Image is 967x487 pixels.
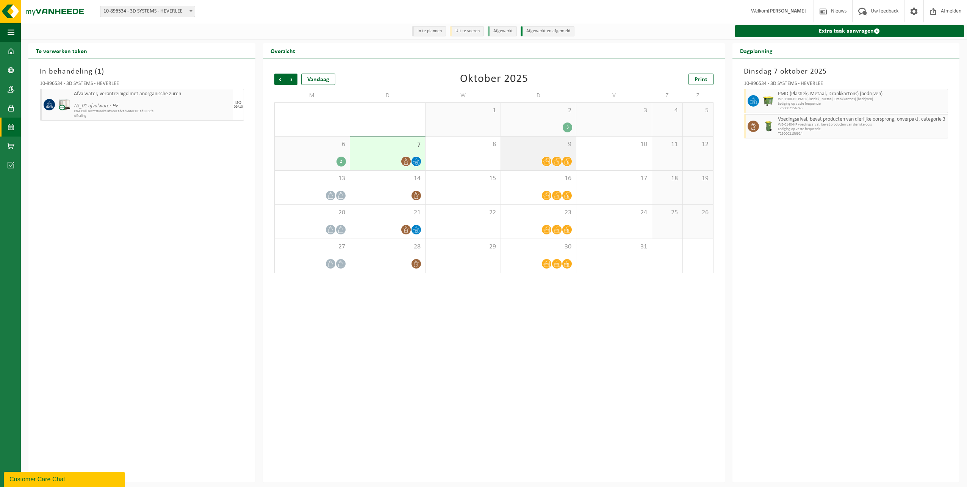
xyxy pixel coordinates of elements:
span: Vorige [274,74,286,85]
span: Print [695,77,707,83]
span: 6 [279,140,346,149]
span: 31 [580,243,648,251]
span: 17 [580,174,648,183]
td: V [576,89,652,102]
span: 9 [505,140,572,149]
span: Voedingsafval, bevat producten van dierlijke oorsprong, onverpakt, categorie 3 [778,116,946,123]
img: WB-1100-HPE-GN-50 [763,95,774,107]
td: M [274,89,350,102]
div: 2 [336,157,346,167]
h2: Dagplanning [732,43,780,58]
h2: Overzicht [263,43,303,58]
div: 09/10 [234,105,243,109]
span: Afvalwater, verontreinigd met anorganische zuren [74,91,231,97]
a: Print [688,74,714,85]
span: 4 [656,107,679,115]
h3: In behandeling ( ) [40,66,244,77]
span: T250002156924 [778,132,946,136]
div: 10-896534 - 3D SYSTEMS - HEVERLEE [40,81,244,89]
span: 10 [580,140,648,149]
td: Z [683,89,714,102]
h2: Te verwerken taken [28,43,95,58]
span: 20 [279,209,346,217]
span: 18 [656,174,679,183]
span: 27 [279,243,346,251]
li: Uit te voeren [450,26,484,36]
span: 14 [354,174,421,183]
span: 19 [687,174,709,183]
span: 12 [687,140,709,149]
span: 28 [354,243,421,251]
iframe: chat widget [4,470,127,487]
span: 22 [429,209,497,217]
li: In te plannen [412,26,446,36]
span: 1 [97,68,102,75]
span: 21 [354,209,421,217]
img: WB-0140-HPE-GN-50 [763,121,774,132]
span: Lediging op vaste frequentie [778,102,946,106]
div: Oktober 2025 [460,74,528,85]
span: 13 [279,174,346,183]
div: 3 [563,123,572,132]
span: 30 [505,243,572,251]
span: 25 [656,209,679,217]
span: Afhaling [74,114,231,118]
span: 3 [580,107,648,115]
span: 7 [354,141,421,149]
td: W [426,89,501,102]
span: 5 [687,107,709,115]
span: 26 [687,209,709,217]
div: 10-896534 - 3D SYSTEMS - HEVERLEE [744,81,948,89]
td: Z [652,89,683,102]
span: Volgende [286,74,297,85]
span: 23 [505,209,572,217]
div: DO [235,101,241,105]
img: PB-IC-CU [59,99,70,110]
span: 8 [429,140,497,149]
span: 1 [429,107,497,115]
li: Afgewerkt en afgemeld [521,26,574,36]
span: WB-0140-HP voedingsafval, bevat producten van dierlijke oors [778,123,946,127]
span: KGA Colli rechtstreeks afvoer afvalwater HF af 8 IBC's [74,109,231,114]
strong: [PERSON_NAME] [768,8,806,14]
span: 2 [505,107,572,115]
span: WB-1100-HP PMD (Plastiek, Metaal, Drankkartons) (bedrijven) [778,97,946,102]
span: 10-896534 - 3D SYSTEMS - HEVERLEE [100,6,195,17]
span: Lediging op vaste frequentie [778,127,946,132]
td: D [501,89,576,102]
span: 16 [505,174,572,183]
span: PMD (Plastiek, Metaal, Drankkartons) (bedrijven) [778,91,946,97]
span: 29 [429,243,497,251]
span: T250002156743 [778,106,946,111]
span: 11 [656,140,679,149]
a: Extra taak aanvragen [735,25,964,37]
span: 15 [429,174,497,183]
h3: Dinsdag 7 oktober 2025 [744,66,948,77]
li: Afgewerkt [488,26,517,36]
i: AS_01 afvalwater HF [74,103,118,109]
td: D [350,89,426,102]
div: Vandaag [301,74,335,85]
span: 24 [580,209,648,217]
